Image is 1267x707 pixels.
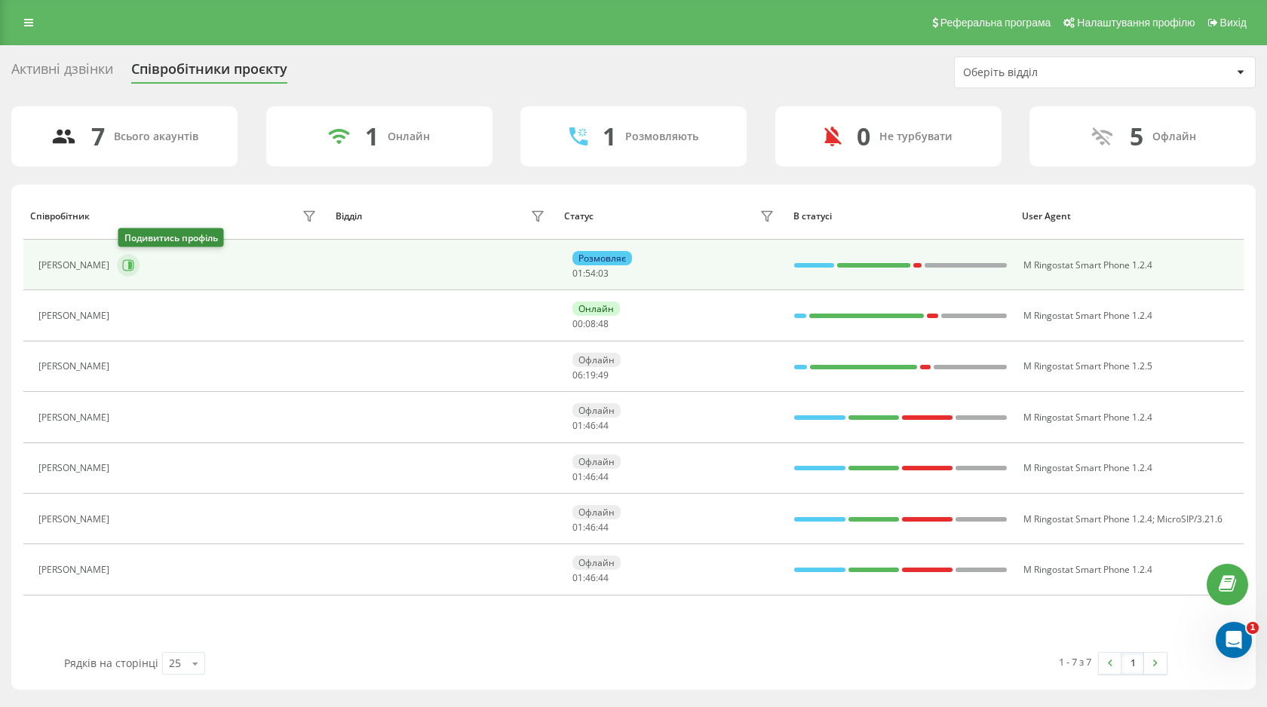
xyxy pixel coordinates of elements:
[793,211,1008,222] div: В статусі
[1022,211,1237,222] div: User Agent
[598,419,609,432] span: 44
[572,251,632,265] div: Розмовляє
[1121,653,1144,674] a: 1
[572,454,621,469] div: Офлайн
[572,522,609,533] div: : :
[38,514,113,525] div: [PERSON_NAME]
[598,369,609,381] span: 49
[91,122,105,151] div: 7
[1216,622,1252,658] iframe: Intercom live chat
[879,130,953,143] div: Не турбувати
[30,211,90,222] div: Співробітник
[572,353,621,367] div: Офлайн
[603,122,616,151] div: 1
[585,521,596,534] span: 46
[131,61,287,84] div: Співробітники проєкту
[598,571,609,584] span: 44
[1220,17,1247,29] span: Вихід
[572,555,621,570] div: Офлайн
[11,61,113,84] div: Активні дзвінки
[598,267,609,280] span: 03
[1023,563,1152,576] span: M Ringostat Smart Phone 1.2.4
[38,412,113,423] div: [PERSON_NAME]
[585,571,596,584] span: 46
[388,130,430,143] div: Онлайн
[585,419,596,432] span: 46
[1077,17,1195,29] span: Налаштування профілю
[585,267,596,280] span: 54
[1130,122,1143,151] div: 5
[1023,309,1152,322] span: M Ringostat Smart Phone 1.2.4
[598,317,609,330] span: 48
[38,361,113,372] div: [PERSON_NAME]
[336,211,362,222] div: Відділ
[365,122,379,151] div: 1
[1023,360,1152,372] span: M Ringostat Smart Phone 1.2.5
[572,472,609,482] div: : :
[38,311,113,321] div: [PERSON_NAME]
[857,122,870,151] div: 0
[1023,461,1152,474] span: M Ringostat Smart Phone 1.2.4
[572,521,583,534] span: 01
[572,370,609,381] div: : :
[572,573,609,583] div: : :
[1023,259,1152,271] span: M Ringostat Smart Phone 1.2.4
[572,421,609,431] div: : :
[169,656,181,671] div: 25
[1023,411,1152,424] span: M Ringostat Smart Phone 1.2.4
[572,319,609,329] div: : :
[118,228,224,247] div: Подивитись профіль
[572,571,583,584] span: 01
[1152,130,1196,143] div: Офлайн
[572,369,583,381] span: 06
[572,470,583,483] span: 01
[572,419,583,432] span: 01
[585,317,596,330] span: 08
[114,130,198,143] div: Всього акаунтів
[963,66,1143,79] div: Оберіть відділ
[572,403,621,418] div: Офлайн
[64,656,158,670] span: Рядків на сторінці
[598,470,609,483] span: 44
[38,260,113,271] div: [PERSON_NAME]
[940,17,1051,29] span: Реферальна програма
[572,267,583,280] span: 01
[572,268,609,279] div: : :
[564,211,594,222] div: Статус
[1247,622,1259,634] span: 1
[598,521,609,534] span: 44
[1023,513,1152,525] span: M Ringostat Smart Phone 1.2.4
[1157,513,1223,525] span: MicroSIP/3.21.6
[38,463,113,473] div: [PERSON_NAME]
[572,505,621,519] div: Офлайн
[1059,654,1091,669] div: 1 - 7 з 7
[572,301,620,316] div: Онлайн
[572,317,583,330] span: 00
[38,565,113,575] div: [PERSON_NAME]
[585,470,596,483] span: 46
[585,369,596,381] span: 19
[625,130,698,143] div: Розмовляють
